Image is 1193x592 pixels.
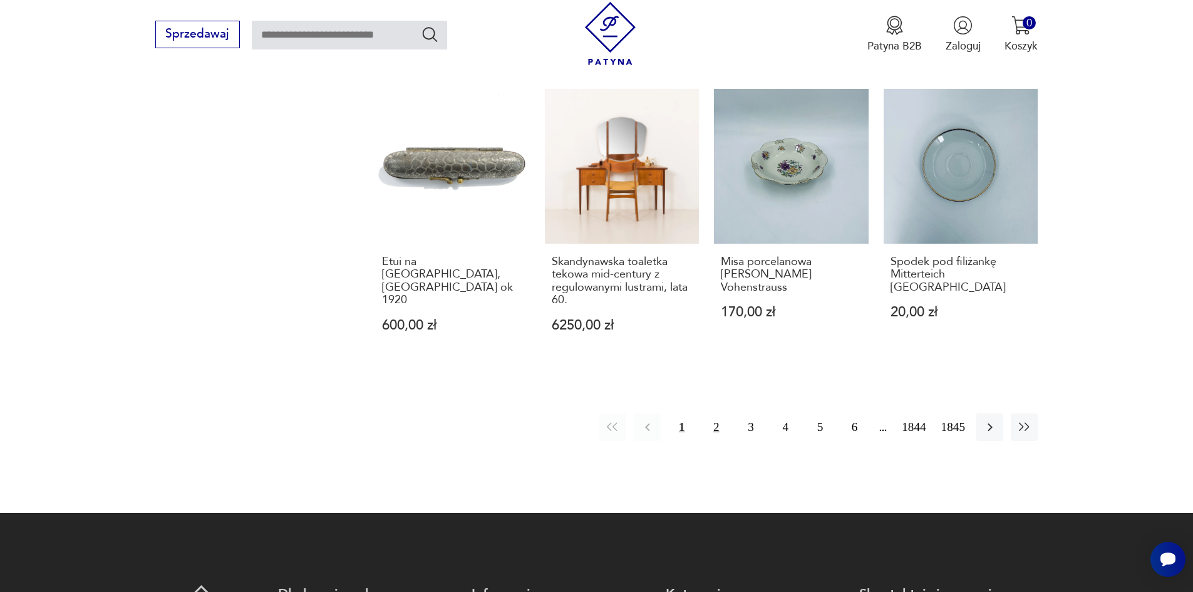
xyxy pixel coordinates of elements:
img: Ikona koszyka [1011,16,1031,35]
h3: Etui na [GEOGRAPHIC_DATA], [GEOGRAPHIC_DATA] ok 1920 [382,256,523,307]
button: 0Koszyk [1004,16,1038,53]
button: Patyna B2B [867,16,922,53]
button: 3 [737,413,764,440]
button: 1845 [937,413,969,440]
a: Skandynawska toaletka tekowa mid-century z regulowanymi lustrami, lata 60.Skandynawska toaletka t... [545,89,700,361]
p: 170,00 zł [721,306,862,319]
p: Patyna B2B [867,39,922,53]
button: 4 [772,413,799,440]
img: Ikona medalu [885,16,904,35]
iframe: Smartsupp widget button [1150,542,1185,577]
button: 1 [668,413,695,440]
a: Spodek pod filiżankę Mitterteich BavariaSpodek pod filiżankę Mitterteich [GEOGRAPHIC_DATA]20,00 zł [884,89,1038,361]
button: 5 [807,413,834,440]
div: 0 [1023,16,1036,29]
h3: Spodek pod filiżankę Mitterteich [GEOGRAPHIC_DATA] [891,256,1031,294]
button: 2 [703,413,730,440]
img: Patyna - sklep z meblami i dekoracjami vintage [579,2,642,65]
button: Sprzedawaj [155,21,240,48]
p: Koszyk [1004,39,1038,53]
a: Ikona medaluPatyna B2B [867,16,922,53]
button: Szukaj [421,25,439,43]
p: 20,00 zł [891,306,1031,319]
p: 600,00 zł [382,319,523,332]
p: 6250,00 zł [552,319,693,332]
img: Ikonka użytkownika [953,16,973,35]
p: Zaloguj [946,39,981,53]
a: Misa porcelanowa Johann Seltmann VohenstraussMisa porcelanowa [PERSON_NAME] Vohenstrauss170,00 zł [714,89,869,361]
button: 1844 [898,413,929,440]
a: Etui na cygaro, Polska ok 1920Etui na [GEOGRAPHIC_DATA], [GEOGRAPHIC_DATA] ok 1920600,00 zł [375,89,530,361]
button: Zaloguj [946,16,981,53]
h3: Misa porcelanowa [PERSON_NAME] Vohenstrauss [721,256,862,294]
h3: Skandynawska toaletka tekowa mid-century z regulowanymi lustrami, lata 60. [552,256,693,307]
a: Sprzedawaj [155,30,240,40]
button: 6 [841,413,868,440]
